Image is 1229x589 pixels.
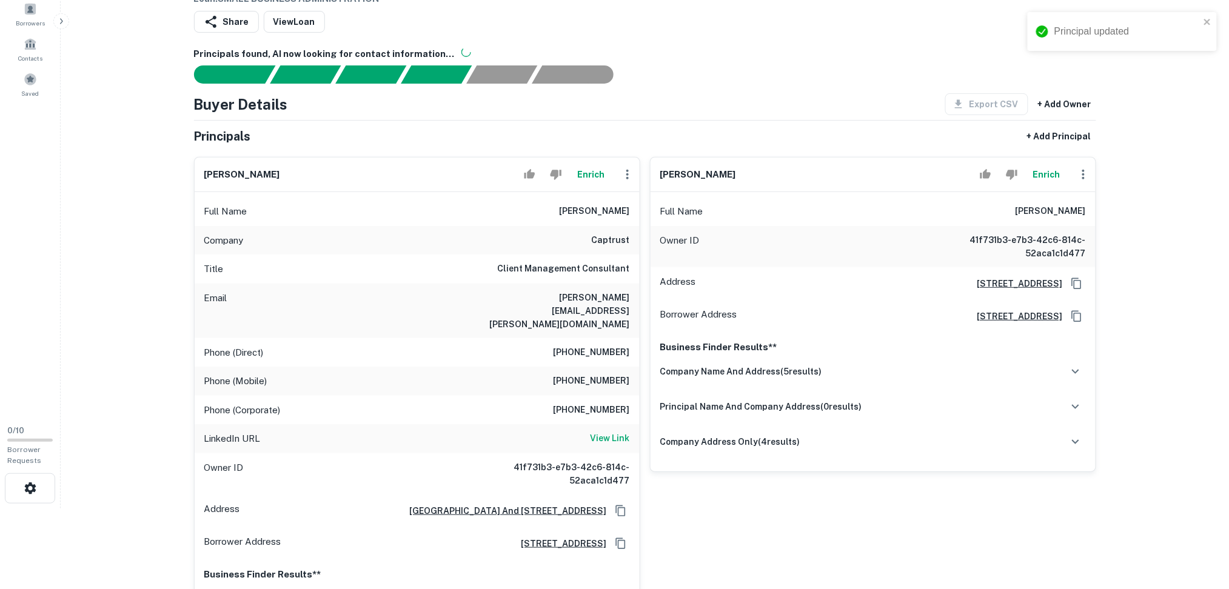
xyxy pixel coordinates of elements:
[204,233,244,248] p: Company
[466,65,537,84] div: Principals found, still searching for contact information. This may take time...
[660,307,737,325] p: Borrower Address
[1068,275,1086,293] button: Copy Address
[204,204,247,219] p: Full Name
[554,403,630,418] h6: [PHONE_NUMBER]
[660,275,696,293] p: Address
[16,18,45,28] span: Borrowers
[1033,93,1096,115] button: + Add Owner
[1054,24,1200,39] div: Principal updated
[1168,492,1229,550] iframe: Chat Widget
[7,445,41,465] span: Borrower Requests
[204,403,281,418] p: Phone (Corporate)
[204,431,261,446] p: LinkedIn URL
[401,65,472,84] div: Principals found, AI now looking for contact information...
[975,162,996,187] button: Accept
[1001,162,1022,187] button: Reject
[512,537,607,550] a: [STREET_ADDRESS]
[1028,162,1067,187] button: Enrich
[660,204,703,219] p: Full Name
[204,461,244,487] p: Owner ID
[264,11,325,33] a: ViewLoan
[519,162,540,187] button: Accept
[612,534,630,553] button: Copy Address
[4,33,57,65] a: Contacts
[22,88,39,98] span: Saved
[204,291,227,331] p: Email
[940,233,1086,260] h6: 41f731b3-e7b3-42c6-814c-52aca1c1d477
[968,310,1063,323] a: [STREET_ADDRESS]
[612,502,630,520] button: Copy Address
[1016,204,1086,219] h6: [PERSON_NAME]
[194,127,251,145] h5: Principals
[560,204,630,219] h6: [PERSON_NAME]
[194,47,1096,61] h6: Principals found, AI now looking for contact information...
[660,168,736,182] h6: [PERSON_NAME]
[204,345,264,360] p: Phone (Direct)
[968,277,1063,290] a: [STREET_ADDRESS]
[484,291,630,331] h6: [PERSON_NAME][EMAIL_ADDRESS][PERSON_NAME][DOMAIN_NAME]
[592,233,630,248] h6: captrust
[204,502,240,520] p: Address
[591,431,630,445] h6: View Link
[270,65,341,84] div: Your request is received and processing...
[194,93,288,115] h4: Buyer Details
[484,461,630,487] h6: 41f731b3-e7b3-42c6-814c-52aca1c1d477
[204,168,280,182] h6: [PERSON_NAME]
[204,374,267,388] p: Phone (Mobile)
[660,435,800,448] h6: company address only ( 4 results)
[572,162,611,187] button: Enrich
[545,162,566,187] button: Reject
[179,65,270,84] div: Sending borrower request to AI...
[18,53,42,63] span: Contacts
[7,426,24,435] span: 0 / 10
[194,11,259,33] button: Share
[204,567,630,582] p: Business Finder Results**
[660,365,822,378] h6: company name and address ( 5 results)
[335,65,406,84] div: Documents found, AI parsing details...
[498,262,630,276] h6: Client Management Consultant
[1068,307,1086,325] button: Copy Address
[4,68,57,101] a: Saved
[660,340,1086,354] p: Business Finder Results**
[660,400,862,413] h6: principal name and company address ( 0 results)
[204,534,281,553] p: Borrower Address
[400,504,607,517] a: [GEOGRAPHIC_DATA] And [STREET_ADDRESS]
[1022,125,1096,147] button: + Add Principal
[591,431,630,446] a: View Link
[660,233,700,260] p: Owner ID
[1204,17,1212,28] button: close
[554,345,630,360] h6: [PHONE_NUMBER]
[204,262,224,276] p: Title
[532,65,628,84] div: AI fulfillment process complete.
[554,374,630,388] h6: [PHONE_NUMBER]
